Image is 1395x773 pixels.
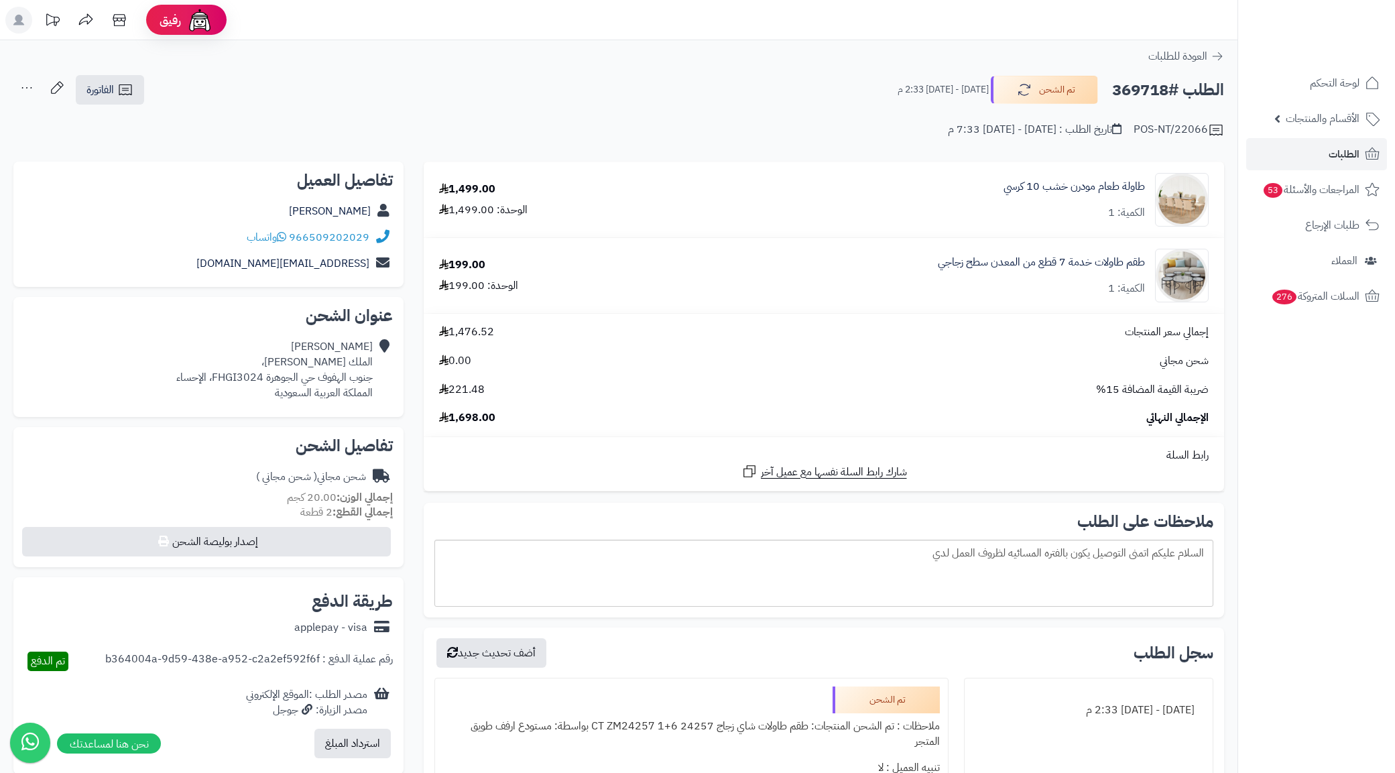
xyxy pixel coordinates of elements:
span: الطلبات [1329,145,1359,164]
small: [DATE] - [DATE] 2:33 م [898,83,989,97]
img: 1751798851-1-90x90.jpg [1156,173,1208,227]
span: العملاء [1331,251,1357,270]
a: المراجعات والأسئلة53 [1246,174,1387,206]
div: 199.00 [439,257,485,273]
a: العودة للطلبات [1148,48,1224,64]
img: ai-face.png [186,7,213,34]
div: الكمية: 1 [1108,205,1145,221]
div: رقم عملية الدفع : b364004a-9d59-438e-a952-c2a2ef592f6f [105,652,393,671]
a: [PERSON_NAME] [289,203,371,219]
small: 20.00 كجم [287,489,393,506]
a: العملاء [1246,245,1387,277]
div: شحن مجاني [256,469,366,485]
div: [PERSON_NAME] الملك [PERSON_NAME]، جنوب الهفوف حي الجوهرة FHGI3024، الإحساء المملكة العربية السعودية [176,339,373,400]
span: تم الدفع [31,653,65,669]
div: الوحدة: 1,499.00 [439,202,528,218]
a: لوحة التحكم [1246,67,1387,99]
button: إصدار بوليصة الشحن [22,527,391,556]
div: الوحدة: 199.00 [439,278,518,294]
a: شارك رابط السلة نفسها مع عميل آخر [741,463,907,480]
div: 1,499.00 [439,182,495,197]
div: تم الشحن [833,687,940,713]
a: السلات المتروكة276 [1246,280,1387,312]
div: الكمية: 1 [1108,281,1145,296]
span: 221.48 [439,382,485,398]
span: ( شحن مجاني ) [256,469,317,485]
img: 1754220764-220602020552-90x90.jpg [1156,249,1208,302]
h2: الطلب #369718 [1112,76,1224,104]
strong: إجمالي الوزن: [337,489,393,506]
span: العودة للطلبات [1148,48,1207,64]
h2: ملاحظات على الطلب [434,514,1213,530]
div: السلام عليكم اتمنى التوصيل يكون بالفتره المسائيه لظروف العمل لدي [434,540,1213,607]
a: الفاتورة [76,75,144,105]
div: رابط السلة [429,448,1219,463]
a: تحديثات المنصة [36,7,69,37]
strong: إجمالي القطع: [332,504,393,520]
span: السلات المتروكة [1271,287,1359,306]
span: إجمالي سعر المنتجات [1125,324,1209,340]
div: ملاحظات : تم الشحن المنتجات: طقم طاولات شاي زجاج 24257 CT ZM24257 1+6 بواسطة: مستودع ارفف طويق ال... [443,713,940,755]
div: applepay - visa [294,620,367,636]
a: طقم طاولات خدمة 7 قطع من المعدن سطح زجاجي [938,255,1145,270]
span: ضريبة القيمة المضافة 15% [1096,382,1209,398]
span: 1,476.52 [439,324,494,340]
div: POS-NT/22066 [1134,122,1224,138]
img: logo-2.png [1304,36,1382,64]
a: طلبات الإرجاع [1246,209,1387,241]
h2: طريقة الدفع [312,593,393,609]
h2: عنوان الشحن [24,308,393,324]
span: طلبات الإرجاع [1305,216,1359,235]
div: [DATE] - [DATE] 2:33 م [973,697,1205,723]
span: رفيق [160,12,181,28]
span: الفاتورة [86,82,114,98]
div: تاريخ الطلب : [DATE] - [DATE] 7:33 م [948,122,1121,137]
small: 2 قطعة [300,504,393,520]
button: أضف تحديث جديد [436,638,546,668]
h2: تفاصيل الشحن [24,438,393,454]
a: طاولة طعام مودرن خشب 10 كرسي [1004,179,1145,194]
span: 1,698.00 [439,410,495,426]
a: 966509202029 [289,229,369,245]
span: 276 [1272,290,1296,304]
span: 0.00 [439,353,471,369]
span: الإجمالي النهائي [1146,410,1209,426]
h3: سجل الطلب [1134,645,1213,661]
span: 53 [1264,183,1282,198]
span: الأقسام والمنتجات [1286,109,1359,128]
a: واتساب [247,229,286,245]
button: استرداد المبلغ [314,729,391,758]
span: شارك رابط السلة نفسها مع عميل آخر [761,465,907,480]
div: مصدر الطلب :الموقع الإلكتروني [246,687,367,718]
span: شحن مجاني [1160,353,1209,369]
button: تم الشحن [991,76,1098,104]
h2: تفاصيل العميل [24,172,393,188]
span: لوحة التحكم [1310,74,1359,93]
span: المراجعات والأسئلة [1262,180,1359,199]
a: الطلبات [1246,138,1387,170]
div: مصدر الزيارة: جوجل [246,703,367,718]
a: [EMAIL_ADDRESS][DOMAIN_NAME] [196,255,369,272]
